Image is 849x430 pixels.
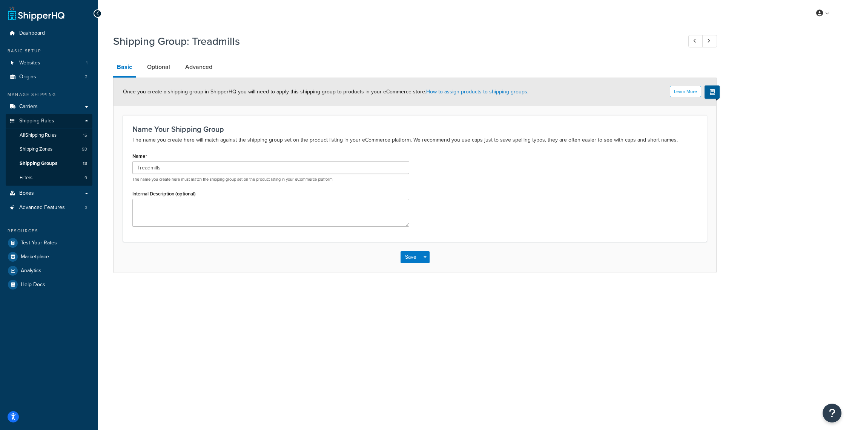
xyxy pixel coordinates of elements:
span: Test Your Rates [21,240,57,246]
a: Boxes [6,186,92,200]
p: The name you create here will match against the shipping group set on the product listing in your... [132,136,697,145]
a: Carriers [6,100,92,114]
a: Optional [143,58,174,76]
span: Origins [19,74,36,80]
a: Shipping Zones93 [6,142,92,156]
li: Advanced Features [6,201,92,215]
span: Marketplace [21,254,49,260]
button: Save [401,251,421,263]
a: Analytics [6,264,92,278]
label: Name [132,153,147,159]
p: The name you create here must match the shipping group set on the product listing in your eCommer... [132,177,409,182]
button: Show Help Docs [705,85,720,99]
a: Websites1 [6,56,92,70]
span: Websites [19,60,40,66]
a: Origins2 [6,70,92,84]
a: Shipping Rules [6,114,92,128]
a: AllShipping Rules15 [6,128,92,142]
a: Dashboard [6,26,92,40]
a: Advanced Features3 [6,201,92,215]
div: Basic Setup [6,48,92,54]
label: Internal Description (optional) [132,191,196,197]
span: Dashboard [19,30,45,37]
li: Filters [6,171,92,185]
a: Advanced [181,58,216,76]
span: Advanced Features [19,204,65,211]
button: Open Resource Center [823,404,841,422]
a: Test Your Rates [6,236,92,250]
a: Basic [113,58,136,78]
span: 93 [82,146,87,152]
span: 2 [85,74,88,80]
a: Filters9 [6,171,92,185]
span: 13 [83,160,87,167]
span: Shipping Rules [19,118,54,124]
a: Previous Record [688,35,703,47]
span: 3 [85,204,88,211]
a: Shipping Groups13 [6,157,92,171]
span: Shipping Zones [20,146,52,152]
span: Filters [20,175,32,181]
span: Help Docs [21,282,45,288]
span: All Shipping Rules [20,132,57,139]
button: Learn More [670,86,701,97]
span: 1 [86,60,88,66]
a: Marketplace [6,250,92,264]
span: Carriers [19,104,38,110]
div: Manage Shipping [6,91,92,98]
li: Websites [6,56,92,70]
li: Shipping Groups [6,157,92,171]
li: Shipping Zones [6,142,92,156]
span: 9 [84,175,87,181]
h3: Name Your Shipping Group [132,125,697,133]
h1: Shipping Group: Treadmills [113,34,674,49]
span: Boxes [19,190,34,197]
li: Origins [6,70,92,84]
a: Next Record [702,35,717,47]
span: Analytics [21,268,41,274]
div: Resources [6,228,92,234]
li: Shipping Rules [6,114,92,186]
a: Help Docs [6,278,92,291]
a: How to assign products to shipping groups [426,88,527,96]
span: Shipping Groups [20,160,57,167]
span: Once you create a shipping group in ShipperHQ you will need to apply this shipping group to produ... [123,88,528,96]
span: 15 [83,132,87,139]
